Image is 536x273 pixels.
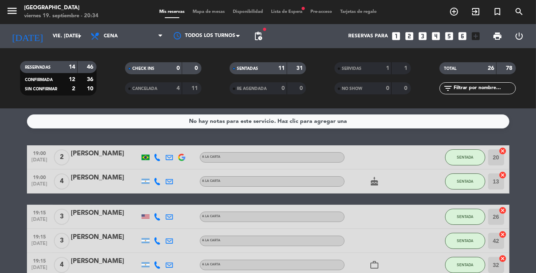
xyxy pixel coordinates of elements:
i: [DATE] [6,27,49,45]
span: [DATE] [30,181,50,191]
strong: 0 [405,86,409,91]
span: NO SHOW [342,87,362,91]
span: SENTADA [457,155,473,159]
strong: 0 [195,65,199,71]
i: filter_list [444,84,453,93]
img: google-logo.png [178,154,185,161]
div: [PERSON_NAME] [71,149,140,159]
div: [GEOGRAPHIC_DATA] [24,4,99,12]
i: exit_to_app [471,7,481,16]
i: add_box [470,31,481,41]
span: fiber_manual_record [301,6,306,11]
span: RESERVADAS [25,65,51,69]
span: SENTADAS [237,67,258,71]
div: LOG OUT [508,24,530,48]
span: 19:00 [30,172,50,181]
span: SENTADA [457,179,473,183]
strong: 31 [296,65,304,71]
i: cancel [499,147,507,155]
i: looks_6 [457,31,468,41]
span: A la carta [202,155,221,159]
strong: 46 [87,64,95,70]
span: CANCELADA [132,87,157,91]
span: SERVIDAS [342,67,361,71]
span: A la carta [202,179,221,183]
strong: 14 [69,64,75,70]
strong: 0 [386,86,389,91]
strong: 0 [281,86,285,91]
span: 2 [54,149,70,165]
strong: 78 [506,65,514,71]
i: work_outline [370,260,380,270]
i: power_settings_new [514,31,524,41]
span: RE AGENDADA [237,87,267,91]
span: print [493,31,502,41]
div: [PERSON_NAME] [71,256,140,267]
span: A la carta [202,239,221,242]
span: Tarjetas de regalo [336,10,381,14]
i: looks_two [404,31,415,41]
span: SIN CONFIRMAR [25,87,57,91]
span: SENTADA [457,238,473,243]
div: No hay notas para este servicio. Haz clic para agregar una [189,117,347,126]
div: [PERSON_NAME] [71,232,140,242]
strong: 0 [177,65,180,71]
button: SENTADA [445,173,485,189]
strong: 1 [405,65,409,71]
strong: 2 [72,86,75,92]
span: [DATE] [30,241,50,250]
strong: 12 [69,77,75,82]
div: viernes 19. septiembre - 20:34 [24,12,99,20]
span: Cena [104,33,118,39]
i: turned_in_not [493,7,502,16]
span: 19:15 [30,208,50,217]
span: A la carta [202,215,221,218]
strong: 36 [87,77,95,82]
button: SENTADA [445,257,485,273]
strong: 0 [300,86,304,91]
i: looks_5 [444,31,454,41]
span: Reservas para [348,33,388,39]
i: add_circle_outline [449,7,459,16]
button: SENTADA [445,149,485,165]
span: [DATE] [30,217,50,226]
i: cancel [499,255,507,263]
i: looks_one [391,31,401,41]
span: TOTAL [444,67,457,71]
i: looks_4 [431,31,441,41]
button: menu [6,5,18,20]
span: CONFIRMADA [25,78,53,82]
input: Filtrar por nombre... [453,84,515,93]
button: SENTADA [445,209,485,225]
span: CHECK INS [132,67,154,71]
span: Pre-acceso [306,10,336,14]
span: 4 [54,257,70,273]
span: SENTADA [457,263,473,267]
i: search [514,7,524,16]
span: A la carta [202,263,221,266]
span: 19:00 [30,148,50,157]
span: 3 [54,233,70,249]
strong: 10 [87,86,95,92]
i: cancel [499,171,507,179]
strong: 26 [488,65,494,71]
span: Lista de Espera [267,10,306,14]
i: menu [6,5,18,17]
i: looks_3 [417,31,428,41]
span: 3 [54,209,70,225]
span: 4 [54,173,70,189]
strong: 11 [278,65,285,71]
span: Mapa de mesas [189,10,229,14]
i: cancel [499,230,507,238]
span: 19:15 [30,256,50,265]
button: SENTADA [445,233,485,249]
span: SENTADA [457,214,473,219]
strong: 4 [177,86,180,91]
div: [PERSON_NAME] [71,173,140,183]
span: Disponibilidad [229,10,267,14]
span: [DATE] [30,157,50,167]
strong: 1 [386,65,389,71]
strong: 11 [191,86,199,91]
i: cake [370,177,380,186]
span: pending_actions [253,31,263,41]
